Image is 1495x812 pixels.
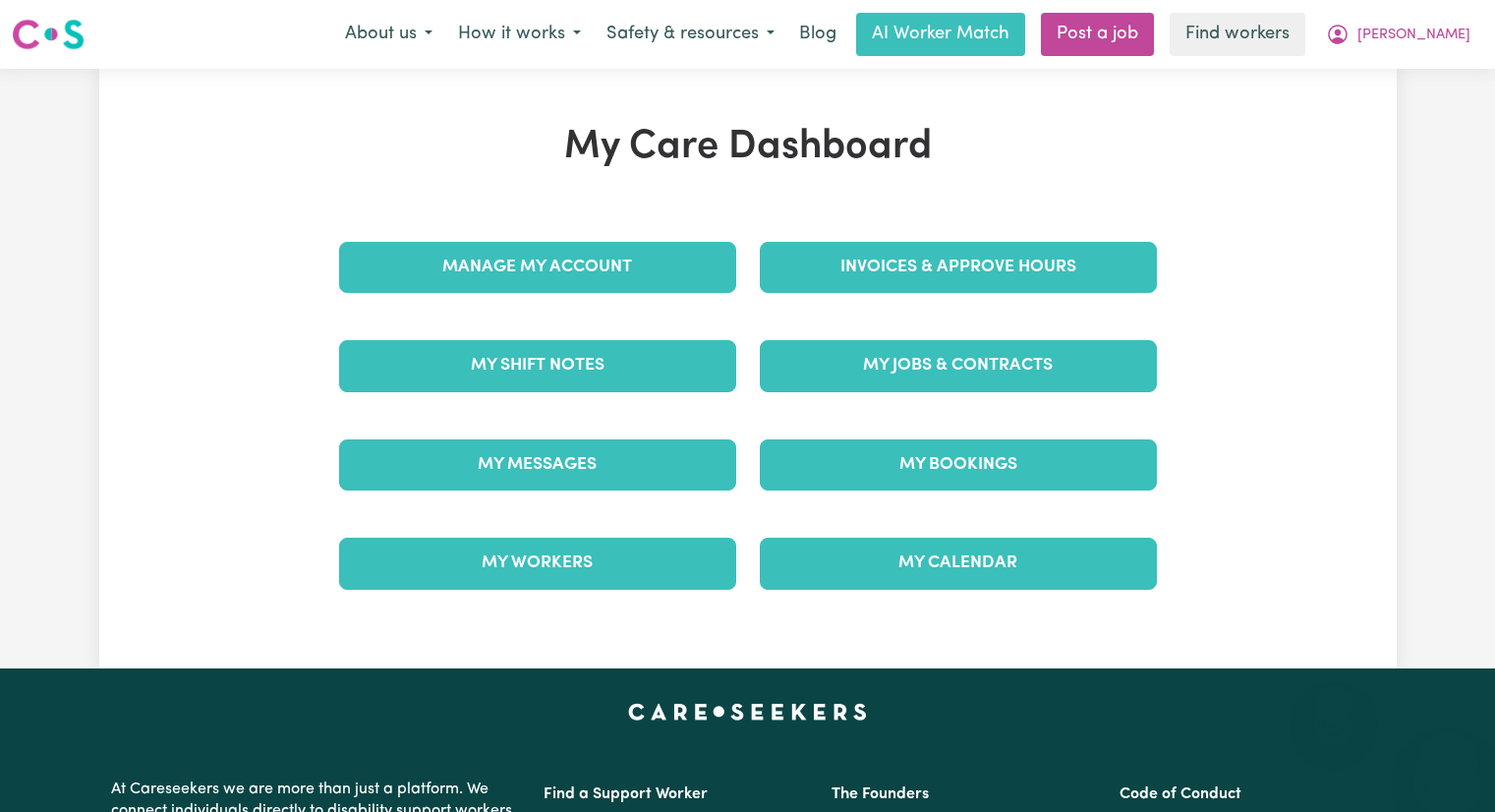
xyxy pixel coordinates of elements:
[339,538,736,589] a: My Workers
[339,439,736,491] a: My Messages
[856,13,1025,56] a: AI Worker Match
[544,786,708,802] a: Find a Support Worker
[332,14,445,55] button: About us
[339,242,736,293] a: Manage My Account
[12,12,85,57] a: Careseekers logo
[760,340,1157,391] a: My Jobs & Contracts
[594,14,787,55] button: Safety & resources
[1170,13,1305,56] a: Find workers
[760,439,1157,491] a: My Bookings
[1416,733,1479,796] iframe: Button to launch messaging window
[12,17,85,52] img: Careseekers logo
[628,704,867,720] a: Careseekers home page
[787,13,848,56] a: Blog
[760,538,1157,589] a: My Calendar
[1041,13,1154,56] a: Post a job
[445,14,594,55] button: How it works
[1357,25,1470,46] span: [PERSON_NAME]
[327,124,1169,171] h1: My Care Dashboard
[1120,786,1241,802] a: Code of Conduct
[1314,686,1353,725] iframe: Close message
[339,340,736,391] a: My Shift Notes
[832,786,929,802] a: The Founders
[1313,14,1483,55] button: My Account
[760,242,1157,293] a: Invoices & Approve Hours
